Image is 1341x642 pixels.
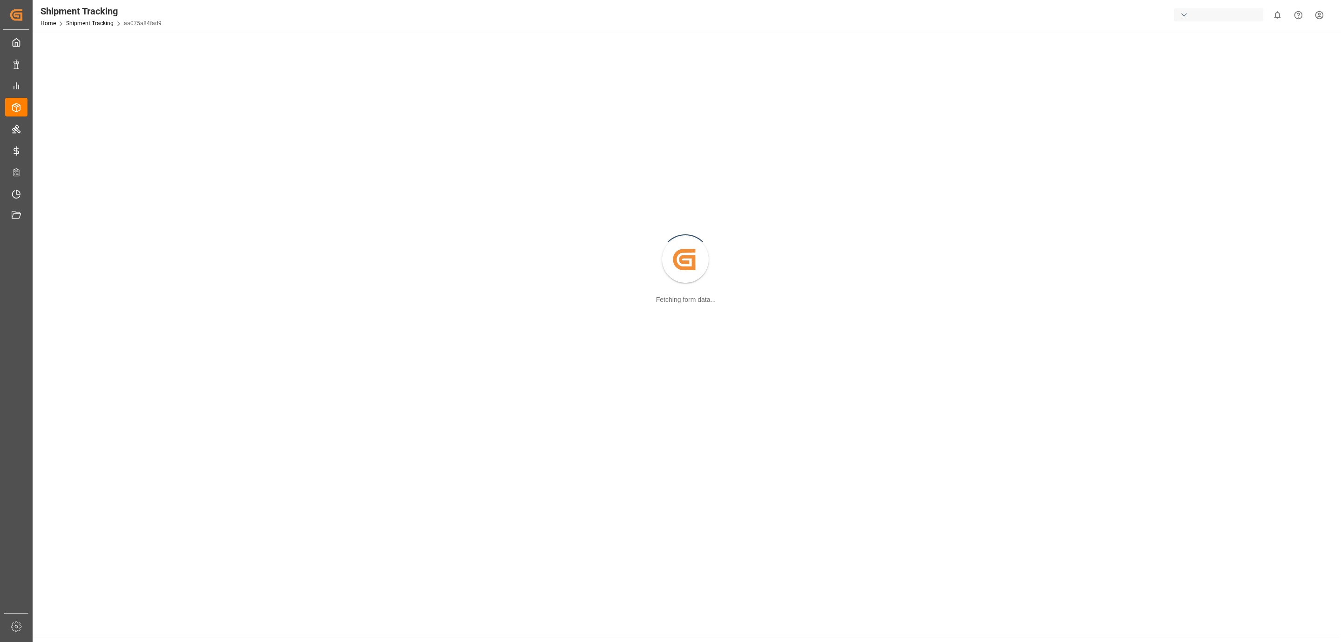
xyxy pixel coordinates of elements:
a: Shipment Tracking [66,20,114,27]
a: Home [41,20,56,27]
button: show 0 new notifications [1267,5,1288,26]
button: Help Center [1288,5,1309,26]
div: Fetching form data... [656,295,716,305]
div: Shipment Tracking [41,4,162,18]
